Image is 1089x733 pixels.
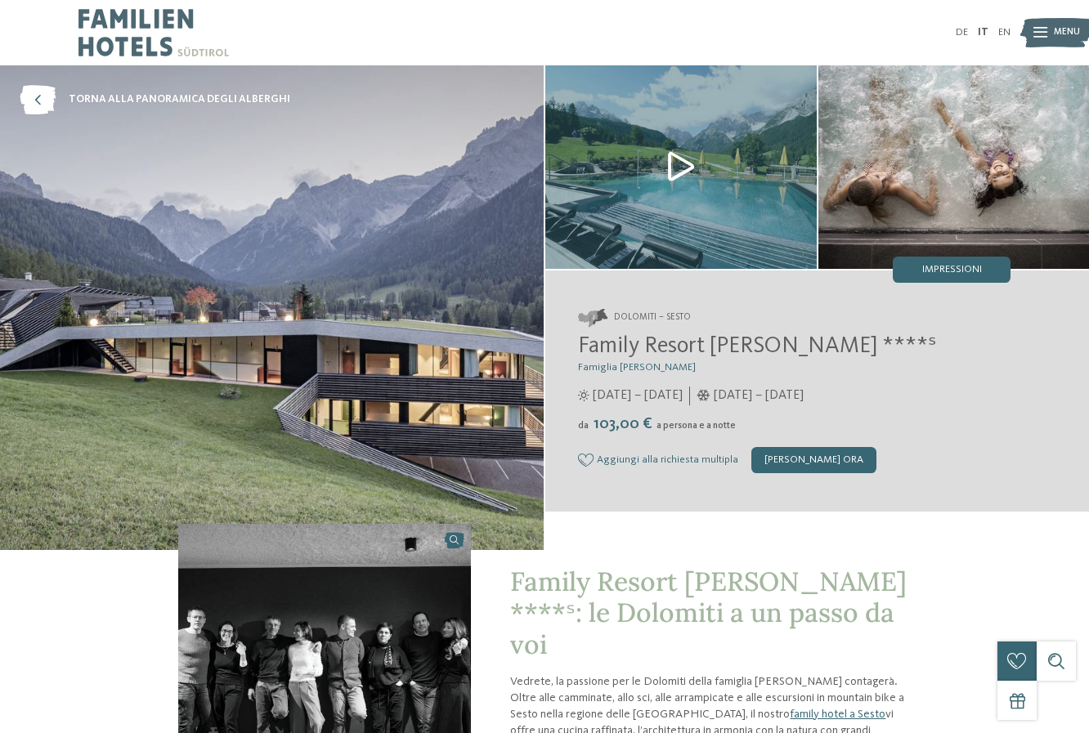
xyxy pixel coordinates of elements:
[922,265,982,275] span: Impressioni
[657,421,736,431] span: a persona e a notte
[69,92,290,107] span: torna alla panoramica degli alberghi
[956,27,968,38] a: DE
[998,27,1011,38] a: EN
[590,416,655,432] span: 103,00 €
[978,27,988,38] a: IT
[697,390,710,401] i: Orari d'apertura inverno
[20,85,290,114] a: torna alla panoramica degli alberghi
[593,387,683,404] span: [DATE] – [DATE]
[510,565,907,661] span: Family Resort [PERSON_NAME] ****ˢ: le Dolomiti a un passo da voi
[1054,26,1080,39] span: Menu
[751,447,876,473] div: [PERSON_NAME] ora
[578,421,589,431] span: da
[714,387,804,404] span: [DATE] – [DATE]
[545,65,817,269] img: Il nostro family hotel a Sesto, il vostro rifugio sulle Dolomiti.
[578,362,696,373] span: Famiglia [PERSON_NAME]
[578,335,936,358] span: Family Resort [PERSON_NAME] ****ˢ
[790,708,885,720] a: family hotel a Sesto
[614,311,691,324] span: Dolomiti – Sesto
[597,454,738,466] span: Aggiungi alla richiesta multipla
[578,390,589,401] i: Orari d'apertura estate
